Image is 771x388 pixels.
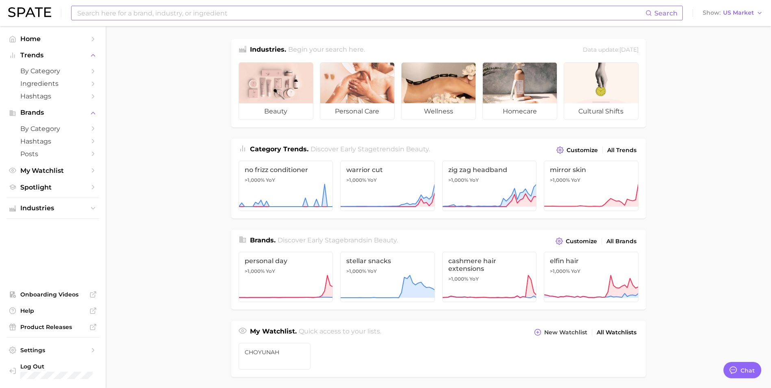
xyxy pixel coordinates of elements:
[367,268,377,275] span: YoY
[654,9,678,17] span: Search
[550,177,570,183] span: >1,000%
[245,257,327,265] span: personal day
[604,236,639,247] a: All Brands
[469,276,479,282] span: YoY
[20,35,85,43] span: Home
[239,252,333,302] a: personal day>1,000% YoY
[550,257,632,265] span: elfin hair
[544,161,639,211] a: mirror skin>1,000% YoY
[583,45,639,56] div: Data update: [DATE]
[20,52,85,59] span: Trends
[20,125,85,133] span: by Category
[550,268,570,274] span: >1,000%
[299,327,381,338] h2: Quick access to your lists.
[288,45,365,56] h2: Begin your search here.
[346,177,366,183] span: >1,000%
[346,166,429,174] span: warrior cut
[566,238,597,245] span: Customize
[20,323,85,331] span: Product Releases
[250,327,297,338] h1: My Watchlist.
[239,62,313,120] a: beauty
[8,7,51,17] img: SPATE
[20,67,85,75] span: by Category
[605,145,639,156] a: All Trends
[7,77,99,90] a: Ingredients
[311,145,430,153] span: Discover Early Stage trends in .
[448,257,531,272] span: cashmere hair extensions
[20,167,85,174] span: My Watchlist
[442,252,537,302] a: cashmere hair extensions>1,000% YoY
[448,177,468,183] span: >1,000%
[20,183,85,191] span: Spotlight
[7,122,99,135] a: by Category
[239,103,313,120] span: beauty
[278,236,398,244] span: Discover Early Stage brands in .
[703,11,721,15] span: Show
[340,161,435,211] a: warrior cut>1,000% YoY
[448,276,468,282] span: >1,000%
[20,347,85,354] span: Settings
[7,135,99,148] a: Hashtags
[7,181,99,194] a: Spotlight
[595,327,639,338] a: All Watchlists
[554,235,599,247] button: Customize
[250,145,308,153] span: Category Trends .
[7,305,99,317] a: Help
[76,6,645,20] input: Search here for a brand, industry, or ingredient
[723,11,754,15] span: US Market
[571,177,580,183] span: YoY
[401,62,476,120] a: wellness
[250,236,276,244] span: Brands .
[20,205,85,212] span: Industries
[374,236,397,244] span: beauty
[7,321,99,333] a: Product Releases
[7,33,99,45] a: Home
[239,161,333,211] a: no frizz conditioner>1,000% YoY
[20,137,85,145] span: Hashtags
[20,92,85,100] span: Hashtags
[7,360,99,381] a: Log out. Currently logged in with e-mail jek@cosmax.com.
[483,103,557,120] span: homecare
[266,177,275,183] span: YoY
[571,268,580,275] span: YoY
[20,363,93,370] span: Log Out
[239,343,311,370] a: CHOYUNAH
[448,166,531,174] span: zig zag headband
[402,103,476,120] span: wellness
[7,90,99,102] a: Hashtags
[442,161,537,211] a: zig zag headband>1,000% YoY
[20,307,85,314] span: Help
[567,147,598,154] span: Customize
[245,177,265,183] span: >1,000%
[320,103,394,120] span: personal care
[20,150,85,158] span: Posts
[7,288,99,301] a: Onboarding Videos
[20,80,85,87] span: Ingredients
[20,109,85,116] span: Brands
[701,8,765,18] button: ShowUS Market
[320,62,395,120] a: personal care
[7,164,99,177] a: My Watchlist
[606,238,636,245] span: All Brands
[544,329,587,336] span: New Watchlist
[7,49,99,61] button: Trends
[7,202,99,214] button: Industries
[20,291,85,298] span: Onboarding Videos
[607,147,636,154] span: All Trends
[554,144,599,156] button: Customize
[7,148,99,160] a: Posts
[7,344,99,356] a: Settings
[367,177,377,183] span: YoY
[406,145,429,153] span: beauty
[245,166,327,174] span: no frizz conditioner
[340,252,435,302] a: stellar snacks>1,000% YoY
[544,252,639,302] a: elfin hair>1,000% YoY
[550,166,632,174] span: mirror skin
[482,62,557,120] a: homecare
[469,177,479,183] span: YoY
[532,327,589,338] button: New Watchlist
[7,65,99,77] a: by Category
[597,329,636,336] span: All Watchlists
[346,268,366,274] span: >1,000%
[564,103,638,120] span: cultural shifts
